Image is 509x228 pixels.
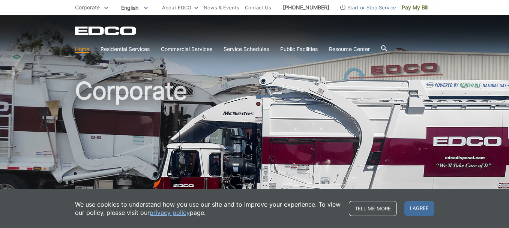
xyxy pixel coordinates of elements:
a: EDCD logo. Return to the homepage. [75,26,137,35]
span: I agree [404,201,434,216]
a: News & Events [204,3,239,12]
a: About EDCO [162,3,198,12]
a: Service Schedules [224,45,269,53]
a: Public Facilities [280,45,318,53]
a: Resource Center [329,45,370,53]
a: Home [75,45,89,53]
a: Residential Services [101,45,150,53]
a: Commercial Services [161,45,212,53]
span: Corporate [75,4,100,10]
a: privacy policy [150,208,190,217]
span: English [116,1,153,14]
span: Pay My Bill [402,3,428,12]
a: Tell me more [349,201,397,216]
a: Contact Us [245,3,271,12]
p: We use cookies to understand how you use our site and to improve your experience. To view our pol... [75,200,341,217]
